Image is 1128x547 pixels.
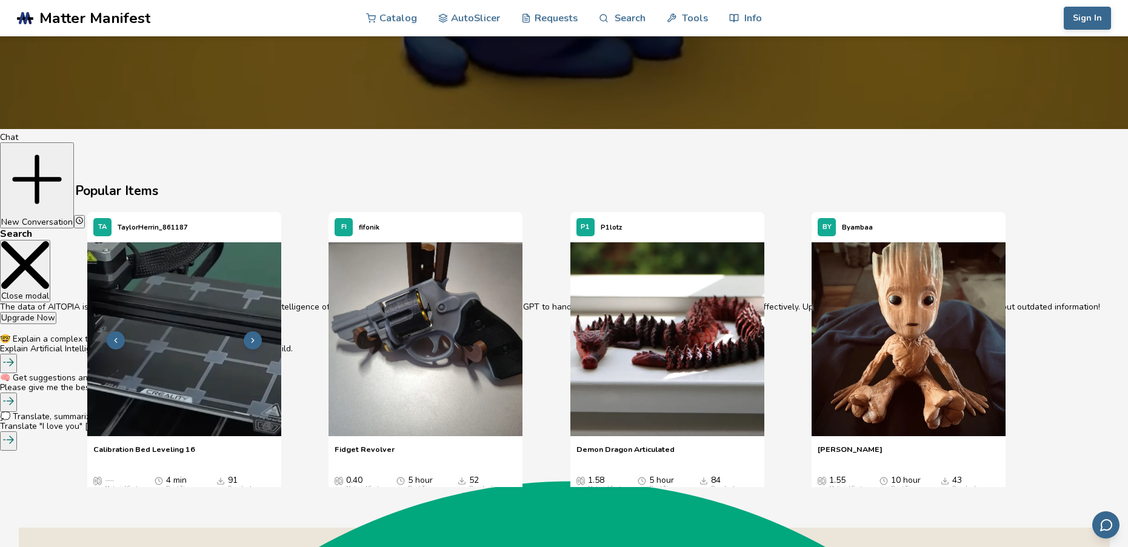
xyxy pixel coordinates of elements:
[581,224,590,231] span: P1
[576,476,585,485] span: Average Cost
[1,290,49,302] span: Close modal
[408,485,435,491] div: Print Time
[93,476,102,485] span: Average Cost
[1092,511,1120,539] button: Send feedback via email
[952,476,979,491] div: 43
[98,224,107,231] span: TA
[359,221,379,234] p: fifonik
[812,212,1041,497] swiper-slide: 4 / 4
[588,476,621,491] div: 1.58
[588,485,621,491] div: Material Cost
[75,182,1053,201] h2: Popular Items
[93,445,195,463] a: Calibration Bed Leveling 16
[346,476,379,491] div: 0.40
[638,476,646,485] span: Average Print Time
[829,485,862,491] div: Material Cost
[952,485,979,491] div: Downloads
[458,476,466,485] span: Downloads
[469,485,496,491] div: Downloads
[711,476,738,491] div: 84
[228,476,255,491] div: 91
[396,476,405,485] span: Average Print Time
[699,476,708,485] span: Downloads
[329,212,558,497] swiper-slide: 2 / 4
[842,221,873,234] p: Byambaa
[601,221,622,234] p: P1lotz
[87,212,317,497] swiper-slide: 1 / 4
[105,485,138,491] div: Material Cost
[818,476,826,485] span: Average Cost
[941,476,949,485] span: Downloads
[166,485,193,491] div: Print Time
[649,476,676,491] div: 5 hour
[39,10,150,27] span: Matter Manifest
[469,476,496,491] div: 52
[118,221,188,234] p: TaylorHerrin_861187
[1,216,73,228] span: New Conversation
[346,485,379,491] div: Material Cost
[155,476,163,485] span: Average Print Time
[576,445,675,463] a: Demon Dragon Articulated
[408,476,435,491] div: 5 hour
[335,445,395,463] a: Fidget Revolver
[1064,7,1111,30] button: Sign In
[341,224,347,231] span: FI
[823,224,832,231] span: BY
[818,445,883,463] a: [PERSON_NAME]
[879,476,888,485] span: Average Print Time
[829,476,862,491] div: 1.55
[711,485,738,491] div: Downloads
[891,476,921,491] div: 10 hour
[649,485,676,491] div: Print Time
[105,476,113,485] span: —
[228,485,255,491] div: Downloads
[216,476,225,485] span: Downloads
[570,212,800,497] swiper-slide: 3 / 4
[335,476,343,485] span: Average Cost
[891,485,918,491] div: Print Time
[166,476,193,491] div: 4 min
